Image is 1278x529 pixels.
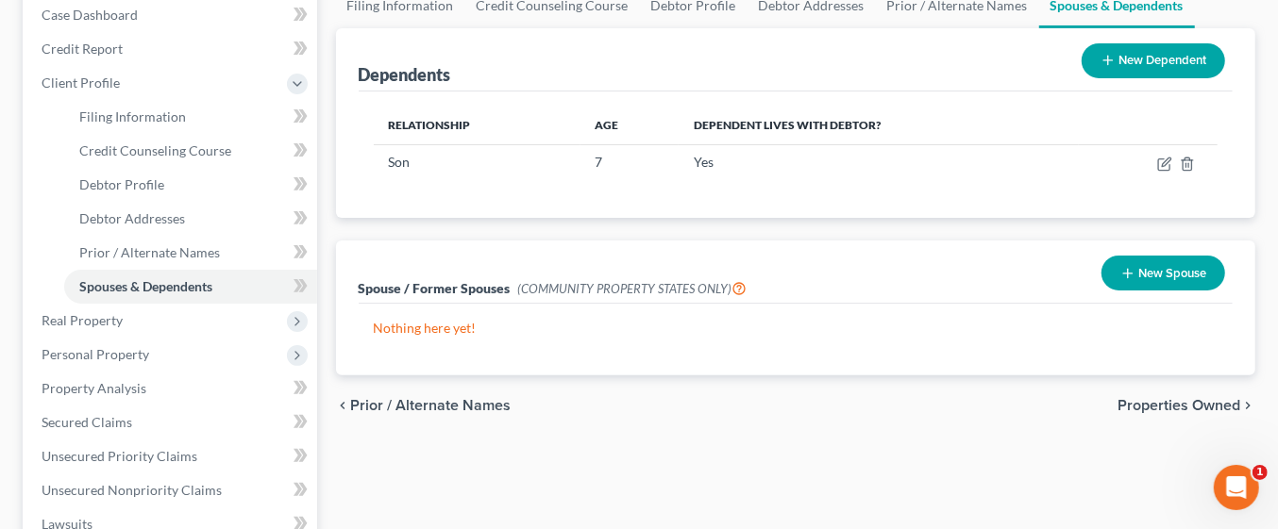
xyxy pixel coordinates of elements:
th: Age [580,107,680,144]
span: Secured Claims [42,414,132,430]
span: Prior / Alternate Names [351,398,512,413]
span: Personal Property [42,346,149,362]
span: Credit Counseling Course [79,142,231,158]
span: Case Dashboard [42,7,138,23]
span: Unsecured Nonpriority Claims [42,482,222,498]
a: Debtor Addresses [64,202,317,236]
span: Filing Information [79,108,186,124]
a: Unsecured Nonpriority Claims [26,473,317,507]
i: chevron_right [1240,398,1255,413]
span: 1 [1253,465,1268,480]
td: Son [374,144,580,180]
span: Property Analysis [42,380,146,396]
button: Properties Owned chevron_right [1118,398,1255,413]
td: 7 [580,144,680,180]
span: Spouses & Dependents [79,278,212,294]
span: Properties Owned [1118,398,1240,413]
iframe: Intercom live chat [1214,465,1259,510]
a: Secured Claims [26,405,317,439]
a: Prior / Alternate Names [64,236,317,270]
span: Prior / Alternate Names [79,244,220,260]
span: Debtor Addresses [79,210,185,226]
div: Dependents [359,63,451,86]
button: New Dependent [1082,43,1225,78]
span: Spouse / Former Spouses [359,280,511,296]
button: chevron_left Prior / Alternate Names [336,398,512,413]
a: Property Analysis [26,372,317,405]
a: Spouses & Dependents [64,270,317,304]
a: Filing Information [64,100,317,134]
a: Credit Counseling Course [64,134,317,168]
td: Yes [679,144,1078,180]
th: Dependent lives with debtor? [679,107,1078,144]
span: Client Profile [42,74,120,91]
th: Relationship [374,107,580,144]
span: (COMMUNITY PROPERTY STATES ONLY) [518,281,748,296]
button: New Spouse [1101,256,1225,290]
p: Nothing here yet! [374,319,1219,338]
span: Credit Report [42,41,123,57]
span: Debtor Profile [79,176,164,192]
a: Credit Report [26,32,317,66]
span: Unsecured Priority Claims [42,448,197,464]
a: Unsecured Priority Claims [26,439,317,473]
a: Debtor Profile [64,168,317,202]
span: Real Property [42,312,123,328]
i: chevron_left [336,398,351,413]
